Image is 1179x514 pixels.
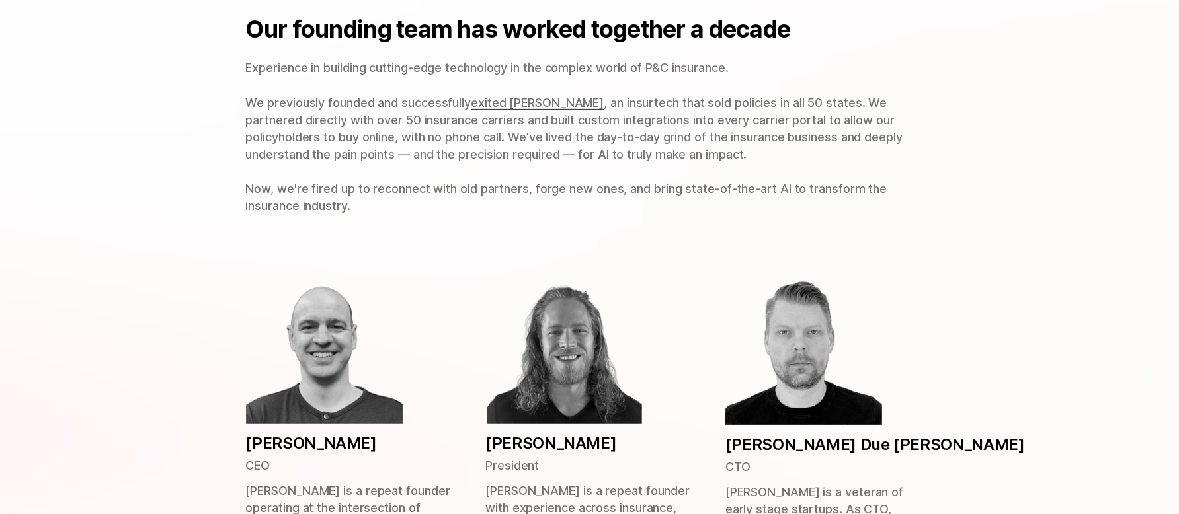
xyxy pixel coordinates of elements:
[725,459,751,476] p: CTO
[246,61,729,109] span: Experience in building cutting-edge technology in the complex world of P&C insurance. We previous...
[246,457,270,474] p: CEO
[485,457,539,474] p: President
[485,432,617,455] p: [PERSON_NAME]
[725,433,1025,456] p: [PERSON_NAME] Due [PERSON_NAME]
[246,15,934,44] h2: Our founding team has worked together a decade
[246,432,378,455] p: [PERSON_NAME]
[471,96,604,110] a: exited [PERSON_NAME]
[246,96,906,213] span: , an insurtech that sold policies in all 50 states. We partnered directly with over 50 insurance ...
